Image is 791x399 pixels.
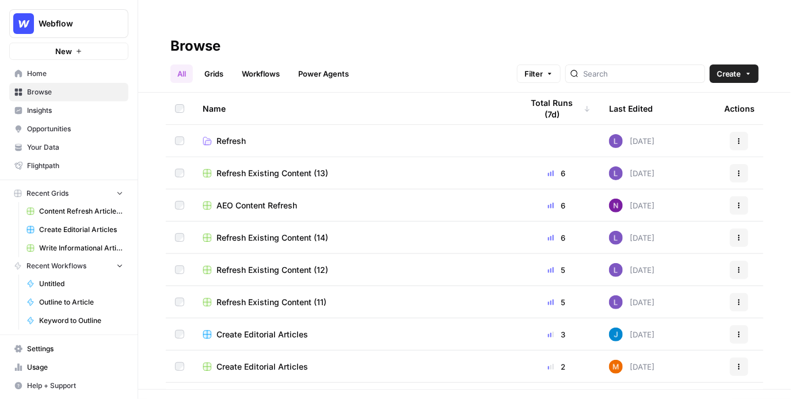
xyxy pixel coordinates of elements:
button: Help + Support [9,377,128,395]
a: Your Data [9,138,128,157]
img: Webflow Logo [13,13,34,34]
a: Home [9,64,128,83]
div: Actions [724,93,755,124]
span: Refresh Existing Content (11) [216,297,326,308]
div: [DATE] [609,199,655,212]
span: Refresh [216,135,246,147]
a: Browse [9,83,128,101]
span: AEO Content Refresh [216,200,297,211]
span: Browse [27,87,123,97]
a: Refresh Existing Content (11) [203,297,504,308]
a: Refresh [203,135,504,147]
button: Workspace: Webflow [9,9,128,38]
span: Create Editorial Articles [39,225,123,235]
div: 2 [523,361,591,373]
img: kedmmdess6i2jj5txyq6cw0yj4oc [609,199,623,212]
img: rn7sh892ioif0lo51687sih9ndqw [609,263,623,277]
div: [DATE] [609,263,655,277]
span: Insights [27,105,123,116]
img: rn7sh892ioif0lo51687sih9ndqw [609,134,623,148]
a: Flightpath [9,157,128,175]
span: Create Editorial Articles [216,329,308,340]
div: Last Edited [609,93,653,124]
div: 6 [523,200,591,211]
span: Refresh Existing Content (12) [216,264,328,276]
div: [DATE] [609,360,655,374]
span: Opportunities [27,124,123,134]
button: Recent Workflows [9,257,128,275]
span: Untitled [39,279,123,289]
span: Usage [27,362,123,373]
a: Refresh Existing Content (14) [203,232,504,244]
input: Search [583,68,700,79]
div: Total Runs (7d) [523,93,591,124]
span: Filter [524,68,543,79]
button: Create [710,64,759,83]
span: Recent Workflows [26,261,86,271]
span: Webflow [39,18,108,29]
span: Refresh Existing Content (13) [216,168,328,179]
a: Write Informational Article [21,239,128,257]
a: Settings [9,340,128,358]
button: New [9,43,128,60]
span: Settings [27,344,123,354]
a: Refresh Existing Content (13) [203,168,504,179]
span: Keyword to Outline [39,316,123,326]
span: Help + Support [27,381,123,391]
div: 5 [523,264,591,276]
a: Keyword to Outline [21,311,128,330]
a: Create Editorial Articles [203,361,504,373]
img: rn7sh892ioif0lo51687sih9ndqw [609,295,623,309]
a: All [170,64,193,83]
span: Flightpath [27,161,123,171]
a: Untitled [21,275,128,293]
a: Workflows [235,64,287,83]
a: Outline to Article [21,293,128,311]
a: Usage [9,358,128,377]
div: 6 [523,168,591,179]
div: Name [203,93,504,124]
span: New [55,45,72,57]
div: [DATE] [609,295,655,309]
a: Grids [197,64,230,83]
div: 5 [523,297,591,308]
span: Recent Grids [26,188,69,199]
span: Create [717,68,741,79]
a: Opportunities [9,120,128,138]
span: Write Informational Article [39,243,123,253]
a: Create Editorial Articles [21,221,128,239]
span: Your Data [27,142,123,153]
span: Outline to Article [39,297,123,307]
div: [DATE] [609,231,655,245]
div: [DATE] [609,166,655,180]
button: Recent Grids [9,185,128,202]
div: Browse [170,37,220,55]
span: Content Refresh Article (Demo Grid) [39,206,123,216]
a: Refresh Existing Content (12) [203,264,504,276]
a: Content Refresh Article (Demo Grid) [21,202,128,221]
button: Filter [517,64,561,83]
img: rn7sh892ioif0lo51687sih9ndqw [609,166,623,180]
img: 4suam345j4k4ehuf80j2ussc8x0k [609,360,623,374]
span: Create Editorial Articles [216,361,308,373]
div: [DATE] [609,134,655,148]
div: 6 [523,232,591,244]
div: 3 [523,329,591,340]
span: Home [27,69,123,79]
span: Refresh Existing Content (14) [216,232,328,244]
a: Power Agents [291,64,356,83]
img: z620ml7ie90s7uun3xptce9f0frp [609,328,623,341]
a: AEO Content Refresh [203,200,504,211]
a: Insights [9,101,128,120]
img: rn7sh892ioif0lo51687sih9ndqw [609,231,623,245]
div: [DATE] [609,328,655,341]
a: Create Editorial Articles [203,329,504,340]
